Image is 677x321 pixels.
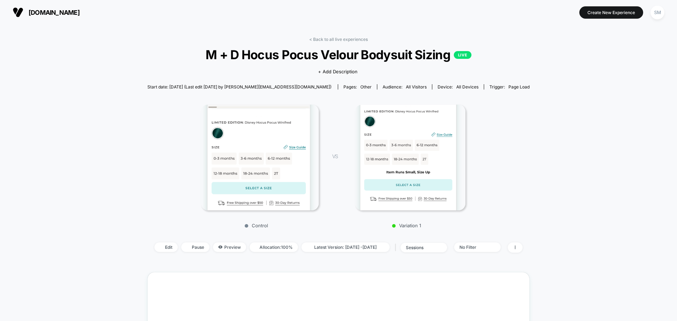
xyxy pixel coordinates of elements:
[29,9,80,16] span: [DOMAIN_NAME]
[166,47,510,62] span: M + D Hocus Pocus Velour Bodysuit Sizing
[508,84,530,89] span: Page Load
[309,37,368,42] a: < Back to all live experiences
[454,51,471,59] p: LIVE
[393,242,401,253] span: |
[181,242,209,252] span: Pause
[648,5,666,20] button: SM
[213,242,246,252] span: Preview
[406,245,434,250] div: sessions
[201,105,318,210] img: Control main
[147,84,331,89] span: Start date: [DATE] (Last edit [DATE] by [PERSON_NAME][EMAIL_ADDRESS][DOMAIN_NAME])
[343,84,372,89] div: Pages:
[250,242,298,252] span: Allocation: 100%
[383,84,427,89] div: Audience:
[579,6,643,19] button: Create New Experience
[355,105,465,210] img: Variation 1 main
[11,7,82,18] button: [DOMAIN_NAME]
[459,245,488,250] div: No Filter
[651,6,664,19] div: SM
[332,153,338,159] span: VS
[318,68,358,75] span: + Add Description
[301,242,390,252] span: Latest Version: [DATE] - [DATE]
[195,223,318,228] p: Control
[13,7,23,18] img: Visually logo
[432,84,484,89] span: Device:
[489,84,530,89] div: Trigger:
[406,84,427,89] span: All Visitors
[360,84,372,89] span: other
[154,242,178,252] span: Edit
[345,223,468,228] p: Variation 1
[456,84,478,89] span: all devices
